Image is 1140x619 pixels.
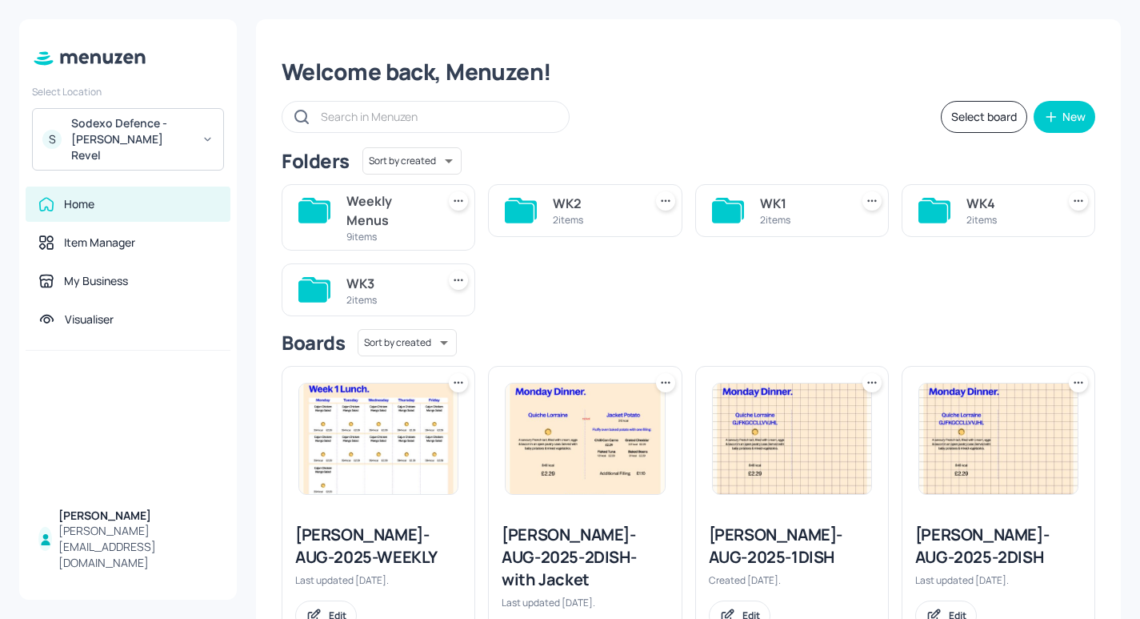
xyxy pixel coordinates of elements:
[58,523,218,571] div: [PERSON_NAME][EMAIL_ADDRESS][DOMAIN_NAME]
[506,384,664,494] img: 2025-08-08-1754661249786kaesz8x1cqb.jpeg
[321,105,553,128] input: Search in Menuzen
[502,524,668,591] div: [PERSON_NAME]-AUG-2025-2DISH-with Jacket
[346,293,430,307] div: 2 items
[760,213,843,227] div: 2 items
[295,573,462,587] div: Last updated [DATE].
[760,194,843,213] div: WK1
[915,573,1082,587] div: Last updated [DATE].
[709,524,875,569] div: [PERSON_NAME]-AUG-2025-1DISH
[1062,111,1086,123] div: New
[358,327,457,359] div: Sort by created
[362,145,462,177] div: Sort by created
[502,596,668,609] div: Last updated [DATE].
[966,213,1050,227] div: 2 items
[42,130,62,149] div: S
[553,194,636,213] div: WK2
[64,235,135,251] div: Item Manager
[346,274,430,293] div: WK3
[282,58,1095,86] div: Welcome back, Menuzen!
[941,101,1027,133] button: Select board
[282,330,345,356] div: Boards
[915,524,1082,569] div: [PERSON_NAME]-AUG-2025-2DISH
[713,384,871,494] img: 2025-08-06-175448710006414mtfxt0123.jpeg
[919,384,1078,494] img: 2025-08-06-175448710006414mtfxt0123.jpeg
[1034,101,1095,133] button: New
[709,573,875,587] div: Created [DATE].
[299,384,458,494] img: 2025-08-13-1755106304385k5dp9j5cm9o.jpeg
[295,524,462,569] div: [PERSON_NAME]-AUG-2025-WEEKLY
[65,312,114,328] div: Visualiser
[64,273,128,289] div: My Business
[64,196,94,212] div: Home
[966,194,1050,213] div: WK4
[346,230,430,243] div: 9 items
[32,85,224,98] div: Select Location
[553,213,636,227] div: 2 items
[58,508,218,524] div: [PERSON_NAME]
[71,115,192,163] div: Sodexo Defence - [PERSON_NAME] Revel
[282,148,350,174] div: Folders
[346,191,430,230] div: Weekly Menus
